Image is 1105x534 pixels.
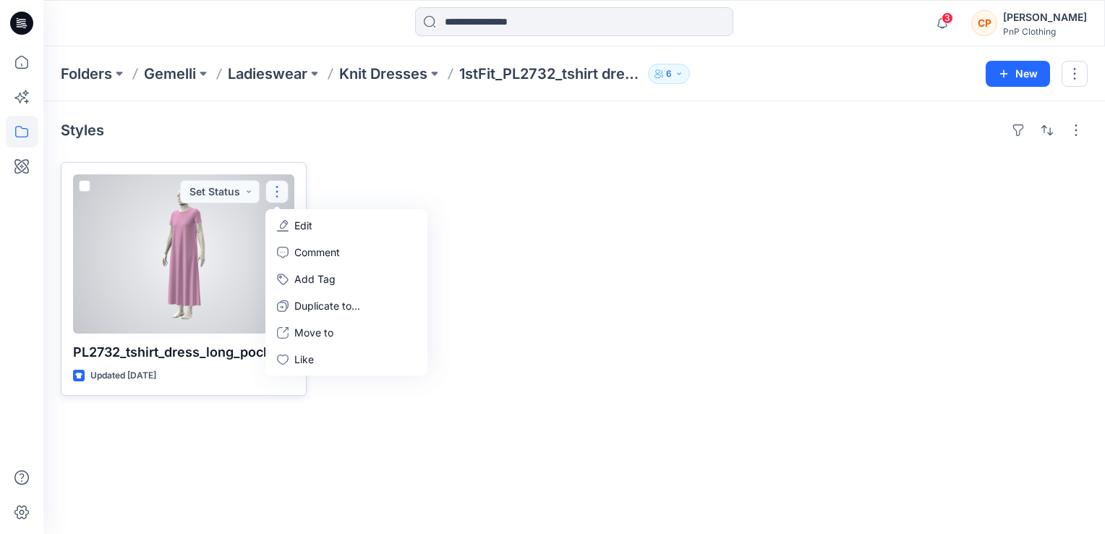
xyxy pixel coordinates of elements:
[73,342,294,363] p: PL2732_tshirt_dress_long_pockets
[228,64,307,84] a: Ladieswear
[294,218,312,233] p: Edit
[666,66,672,82] p: 6
[73,174,294,334] a: PL2732_tshirt_dress_long_pockets
[144,64,196,84] a: Gemelli
[942,12,953,24] span: 3
[339,64,427,84] a: Knit Dresses
[986,61,1050,87] button: New
[294,245,340,260] p: Comment
[61,64,112,84] a: Folders
[1003,26,1087,37] div: PnP Clothing
[268,212,424,239] a: Edit
[459,64,642,84] p: 1stFit_PL2732_tshirt dress long pockets_ [DATE]
[648,64,690,84] button: 6
[1003,9,1087,26] div: [PERSON_NAME]
[294,298,360,313] p: Duplicate to...
[268,266,424,292] button: Add Tag
[90,368,156,383] p: Updated [DATE]
[294,325,333,340] p: Move to
[61,122,104,139] h4: Styles
[971,10,997,36] div: CP
[294,352,314,367] p: Like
